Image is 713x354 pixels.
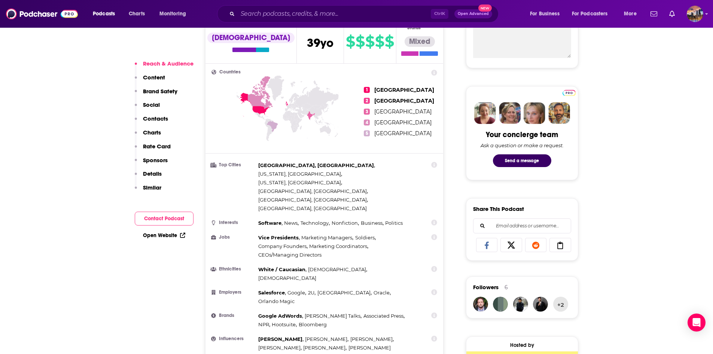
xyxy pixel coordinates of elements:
[317,288,372,297] span: ,
[530,9,560,19] span: For Business
[307,36,333,50] span: 39 yo
[303,345,345,351] span: [PERSON_NAME]
[258,320,270,329] span: ,
[258,170,342,178] span: ,
[308,265,367,274] span: ,
[258,188,367,194] span: [GEOGRAPHIC_DATA], [GEOGRAPHIC_DATA]
[258,161,375,170] span: ,
[238,8,431,20] input: Search podcasts, credits, & more...
[305,312,362,320] span: ,
[374,288,391,297] span: ,
[365,36,374,48] span: $
[648,7,660,20] a: Show notifications dropdown
[258,235,299,240] span: Vice Presidents
[466,342,578,348] div: Hosted by
[350,336,393,342] span: [PERSON_NAME]
[405,36,435,47] div: Mixed
[143,143,171,150] p: Rate Card
[374,119,432,126] span: [GEOGRAPHIC_DATA]
[479,219,565,233] input: Email address or username...
[258,321,269,327] span: NPR
[355,233,376,242] span: ,
[143,157,168,164] p: Sponsors
[258,312,303,320] span: ,
[567,8,619,20] button: open menu
[385,36,394,48] span: $
[458,12,489,16] span: Open Advanced
[258,242,308,251] span: ,
[364,119,370,125] span: 4
[258,275,316,281] span: [DEMOGRAPHIC_DATA]
[211,267,255,272] h3: Ethnicities
[135,101,160,115] button: Social
[308,290,314,296] span: 2U
[305,335,348,344] span: ,
[143,101,160,108] p: Social
[284,220,298,226] span: News
[473,297,488,312] img: PodcastPartnershipPDX
[524,102,545,124] img: Jules Profile
[375,36,384,48] span: $
[303,344,347,352] span: ,
[135,129,161,143] button: Charts
[211,220,255,225] h3: Interests
[211,163,255,167] h3: Top Cities
[513,297,528,312] img: dg8162
[348,345,391,351] span: [PERSON_NAME]
[258,298,295,304] span: Orlando Magic
[666,7,678,20] a: Show notifications dropdown
[505,284,508,291] div: 6
[355,235,375,240] span: Soldiers
[493,297,508,312] img: philipro
[135,212,194,226] button: Contact Podcast
[407,21,430,30] span: Parental Status
[287,288,306,297] span: ,
[374,108,432,115] span: [GEOGRAPHIC_DATA]
[474,102,496,124] img: Sydney Profile
[356,36,365,48] span: $
[143,129,161,136] p: Charts
[258,219,283,227] span: ,
[305,336,347,342] span: [PERSON_NAME]
[687,6,703,22] button: Show profile menu
[124,8,149,20] a: Charts
[363,313,403,319] span: Associated Press
[258,345,301,351] span: [PERSON_NAME]
[301,220,329,226] span: Technology
[687,6,703,22] span: Logged in as carlystonehouse
[211,336,255,341] h3: Influencers
[258,233,300,242] span: ,
[525,8,569,20] button: open menu
[346,36,355,48] span: $
[364,98,370,104] span: 2
[624,9,637,19] span: More
[224,5,506,22] div: Search podcasts, credits, & more...
[473,284,499,291] span: Followers
[6,7,78,21] a: Podchaser - Follow, Share and Rate Podcasts
[258,288,286,297] span: ,
[258,179,341,185] span: [US_STATE], [GEOGRAPHIC_DATA]
[284,219,299,227] span: ,
[211,313,255,318] h3: Brands
[272,320,297,329] span: ,
[481,142,564,148] div: Ask a question or make a request.
[548,102,570,124] img: Jon Profile
[258,336,302,342] span: [PERSON_NAME]
[317,290,371,296] span: [GEOGRAPHIC_DATA]
[143,115,168,122] p: Contacts
[533,297,548,312] a: JohirMia
[272,321,296,327] span: Hootsuite
[258,220,281,226] span: Software
[93,9,115,19] span: Podcasts
[350,335,394,344] span: ,
[305,313,360,319] span: [PERSON_NAME] Talks
[143,60,194,67] p: Reach & Audience
[454,9,492,18] button: Open AdvancedNew
[431,9,448,19] span: Ctrl K
[258,266,305,272] span: White / Caucasian
[363,312,405,320] span: ,
[549,238,571,252] a: Copy Link
[135,74,165,88] button: Content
